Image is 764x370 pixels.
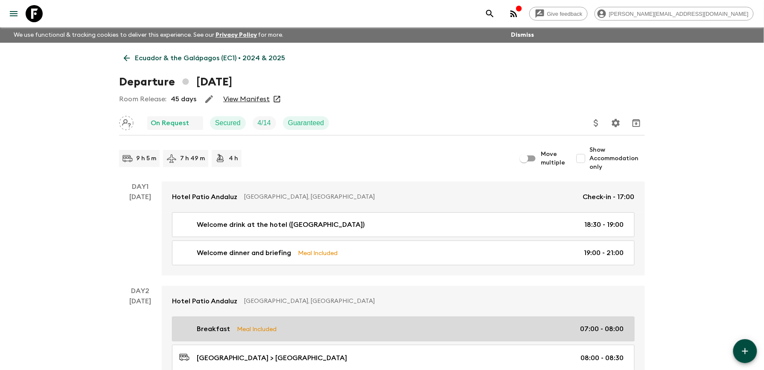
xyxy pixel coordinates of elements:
a: Hotel Patio Andaluz[GEOGRAPHIC_DATA], [GEOGRAPHIC_DATA]Check-in - 17:00 [162,182,645,212]
p: 9 h 5 m [136,154,156,163]
a: BreakfastMeal Included07:00 - 08:00 [172,317,635,341]
p: Welcome dinner and briefing [197,248,291,258]
span: Give feedback [542,11,587,17]
p: On Request [151,118,189,128]
button: search adventures [481,5,499,22]
p: 18:30 - 19:00 [585,220,624,230]
p: Check-in - 17:00 [583,192,635,202]
p: Meal Included [237,324,277,334]
a: View Manifest [223,95,270,103]
p: Day 1 [119,182,162,192]
span: Show Accommodation only [589,146,645,171]
p: 4 h [229,154,238,163]
div: [PERSON_NAME][EMAIL_ADDRESS][DOMAIN_NAME] [595,7,754,21]
p: 08:00 - 08:30 [581,353,624,363]
a: Ecuador & the Galápagos (EC1) • 2024 & 2025 [119,50,290,67]
div: Secured [210,116,246,130]
p: 45 days [171,94,196,104]
p: Guaranteed [288,118,324,128]
p: Room Release: [119,94,166,104]
h1: Departure [DATE] [119,73,232,91]
p: Secured [215,118,241,128]
p: [GEOGRAPHIC_DATA], [GEOGRAPHIC_DATA] [244,297,628,305]
div: Trip Fill [253,116,276,130]
a: Welcome dinner and briefingMeal Included19:00 - 21:00 [172,241,635,265]
a: Welcome drink at the hotel ([GEOGRAPHIC_DATA])18:30 - 19:00 [172,212,635,237]
p: 4 / 14 [258,118,271,128]
p: Meal Included [298,248,338,258]
span: [PERSON_NAME][EMAIL_ADDRESS][DOMAIN_NAME] [604,11,753,17]
p: 19:00 - 21:00 [584,248,624,258]
p: Hotel Patio Andaluz [172,296,237,306]
button: menu [5,5,22,22]
button: Archive (Completed, Cancelled or Unsynced Departures only) [628,115,645,132]
p: 07:00 - 08:00 [580,324,624,334]
p: Ecuador & the Galápagos (EC1) • 2024 & 2025 [135,53,285,63]
a: Hotel Patio Andaluz[GEOGRAPHIC_DATA], [GEOGRAPHIC_DATA] [162,286,645,317]
button: Update Price, Early Bird Discount and Costs [588,115,605,132]
p: [GEOGRAPHIC_DATA], [GEOGRAPHIC_DATA] [244,193,576,201]
a: Privacy Policy [216,32,257,38]
div: [DATE] [130,192,152,276]
span: Move multiple [541,150,566,167]
p: We use functional & tracking cookies to deliver this experience. See our for more. [10,27,287,43]
p: 7 h 49 m [180,154,205,163]
p: Welcome drink at the hotel ([GEOGRAPHIC_DATA]) [197,220,365,230]
p: Breakfast [197,324,230,334]
a: Give feedback [529,7,588,21]
span: Assign pack leader [119,118,134,125]
p: [GEOGRAPHIC_DATA] > [GEOGRAPHIC_DATA] [197,353,347,363]
p: Day 2 [119,286,162,296]
button: Settings [607,115,624,132]
button: Dismiss [509,29,536,41]
p: Hotel Patio Andaluz [172,192,237,202]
